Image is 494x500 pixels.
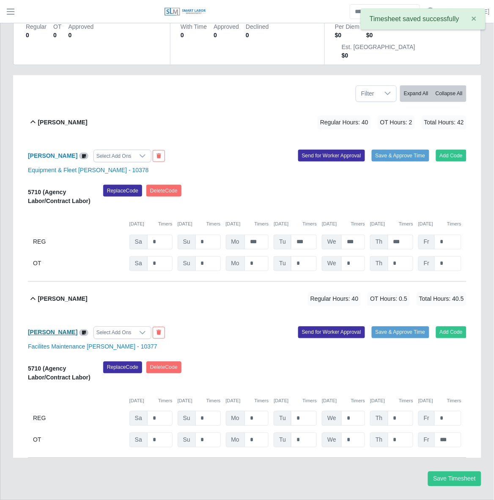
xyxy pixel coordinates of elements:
[322,256,342,271] span: We
[33,235,124,250] div: REG
[129,398,173,405] div: [DATE]
[418,256,435,271] span: Fr
[255,398,269,405] button: Timers
[428,472,481,486] button: Save Timesheet
[103,362,142,374] button: ReplaceCode
[400,85,432,102] button: Expand All
[308,292,361,306] span: Regular Hours: 40
[351,398,365,405] button: Timers
[28,282,467,316] button: [PERSON_NAME] Regular Hours: 40 OT Hours: 0.5 Total Hours: 40.5
[399,221,413,228] button: Timers
[206,221,221,228] button: Timers
[366,31,393,39] dd: $0
[214,31,239,39] dd: 0
[356,86,379,102] span: Filter
[318,115,371,129] span: Regular Hours: 40
[38,118,87,127] b: [PERSON_NAME]
[350,4,420,19] input: Search
[68,31,93,39] dd: 0
[226,235,245,250] span: Mo
[441,7,490,16] a: [PERSON_NAME]
[274,235,291,250] span: Tu
[129,235,148,250] span: Sa
[226,433,245,448] span: Mo
[432,85,467,102] button: Collapse All
[214,22,239,31] dt: Approved
[303,398,317,405] button: Timers
[53,31,61,39] dd: 0
[94,150,134,162] div: Select Add Ons
[399,398,413,405] button: Timers
[322,433,342,448] span: We
[33,256,124,271] div: OT
[178,433,196,448] span: Su
[422,115,467,129] span: Total Hours: 42
[370,411,388,426] span: Th
[447,221,461,228] button: Timers
[342,51,415,60] dd: $0
[418,221,461,228] div: [DATE]
[322,221,365,228] div: [DATE]
[53,22,61,31] dt: OT
[129,256,148,271] span: Sa
[436,150,467,162] button: Add Code
[370,235,388,250] span: Th
[226,398,269,405] div: [DATE]
[472,14,477,23] span: ×
[372,327,429,338] button: Save & Approve Time
[28,343,157,350] a: Facilites Maintenance [PERSON_NAME] - 10377
[79,329,88,336] a: View/Edit Notes
[28,167,149,173] a: Equipment & Fleet [PERSON_NAME] - 10378
[418,398,461,405] div: [DATE]
[26,31,47,39] dd: 0
[153,327,165,339] button: End Worker & Remove from the Timesheet
[418,235,435,250] span: Fr
[146,362,181,374] button: DeleteCode
[28,329,77,336] a: [PERSON_NAME]
[33,411,124,426] div: REG
[335,31,360,39] dd: $0
[255,221,269,228] button: Timers
[322,398,365,405] div: [DATE]
[28,105,467,140] button: [PERSON_NAME] Regular Hours: 40 OT Hours: 2 Total Hours: 42
[274,398,317,405] div: [DATE]
[378,115,415,129] span: OT Hours: 2
[26,22,47,31] dt: Regular
[181,22,207,31] dt: With Time
[298,327,365,338] button: Send for Worker Approval
[68,22,93,31] dt: Approved
[181,31,207,39] dd: 0
[418,433,435,448] span: Fr
[368,292,410,306] span: OT Hours: 0.5
[370,256,388,271] span: Th
[274,221,317,228] div: [DATE]
[178,411,196,426] span: Su
[361,8,486,30] div: Timesheet saved successfully
[38,295,87,304] b: [PERSON_NAME]
[370,398,413,405] div: [DATE]
[206,398,221,405] button: Timers
[28,152,77,159] b: [PERSON_NAME]
[400,85,467,102] div: bulk actions
[246,22,269,31] dt: Declined
[129,221,173,228] div: [DATE]
[178,256,196,271] span: Su
[335,22,360,31] dt: Per Diem
[372,150,429,162] button: Save & Approve Time
[146,185,181,197] button: DeleteCode
[158,221,173,228] button: Timers
[164,7,206,16] img: SLM Logo
[298,150,365,162] button: Send for Worker Approval
[226,411,245,426] span: Mo
[178,221,221,228] div: [DATE]
[447,398,461,405] button: Timers
[103,185,142,197] button: ReplaceCode
[158,398,173,405] button: Timers
[370,221,413,228] div: [DATE]
[351,221,365,228] button: Timers
[246,31,269,39] dd: 0
[226,221,269,228] div: [DATE]
[370,433,388,448] span: Th
[322,235,342,250] span: We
